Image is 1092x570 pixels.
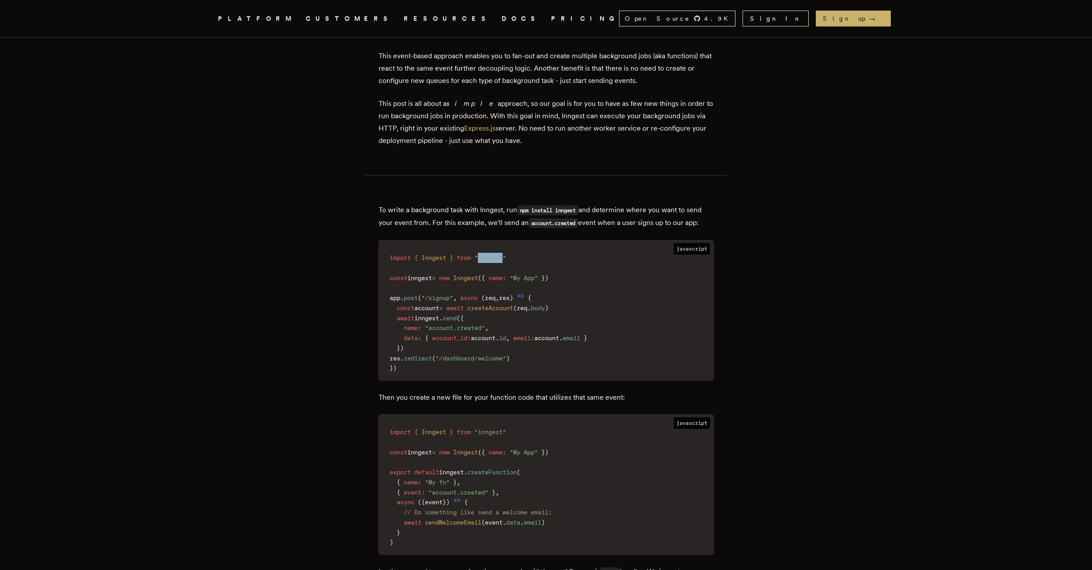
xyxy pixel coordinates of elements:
span: : [503,449,506,456]
span: } [443,499,446,506]
span: . [527,304,531,311]
span: . [400,355,404,362]
span: "/signup" [421,294,453,301]
span: { [421,499,425,506]
span: { [464,499,468,506]
span: await [446,304,464,311]
a: Sign In [743,11,809,26]
span: } [541,449,545,456]
span: : [467,334,471,341]
span: } [390,364,393,371]
span: . [400,294,404,301]
span: ) [545,449,548,456]
span: } [541,274,545,281]
span: ( [478,449,481,456]
span: inngest [439,469,464,476]
span: javascript [674,417,710,429]
span: { [397,479,400,486]
span: ( [457,315,460,322]
span: , [485,324,488,331]
span: . [520,519,524,526]
span: : [418,324,421,331]
span: { [414,428,418,435]
span: name [404,479,418,486]
span: PLATFORM [218,13,295,24]
span: new [439,449,450,456]
a: DOCS [502,13,540,24]
span: , [453,294,457,301]
a: Express.js [464,124,495,132]
span: post [404,294,418,301]
span: "My App" [510,449,538,456]
span: event [425,499,443,506]
span: "inngest" [474,428,506,435]
span: name [488,274,503,281]
span: . [464,469,467,476]
span: redirect [404,355,432,362]
span: = [432,274,435,281]
span: , [495,294,499,301]
span: ) [545,304,548,311]
span: ) [541,519,545,526]
span: ) [390,539,393,546]
span: Inngest [453,449,478,456]
span: javascript [674,243,710,255]
span: ( [517,469,520,476]
span: } [450,428,453,435]
span: = [439,304,443,311]
span: const [390,274,407,281]
span: ( [418,499,421,506]
span: 4.9 K [704,14,733,23]
span: { [528,294,531,301]
span: } [397,529,400,536]
span: account_id [432,334,467,341]
span: Open Source [625,14,690,23]
span: Inngest [421,428,446,435]
span: ) [506,355,510,362]
span: default [414,469,439,476]
span: res [390,355,400,362]
span: async [397,499,414,506]
span: sendWelcomeEmail [425,519,481,526]
span: "My fn" [425,479,450,486]
span: email [524,519,541,526]
span: . [503,519,506,526]
span: await [404,519,421,526]
span: ( [513,304,517,311]
span: } [492,489,495,496]
span: body [531,304,545,311]
span: : [531,334,534,341]
span: ( [478,274,481,281]
span: const [390,449,407,456]
span: ( [481,294,485,301]
span: res [499,294,510,301]
span: ) [510,294,513,301]
code: npm install inngest [517,206,578,215]
span: account [471,334,495,341]
span: : [418,479,421,486]
span: Inngest [421,254,446,261]
span: send [443,315,457,322]
span: → [869,14,884,23]
span: : [503,274,506,281]
span: ) [393,364,397,371]
span: => [454,496,461,503]
span: from [457,254,471,261]
span: "My App" [510,274,538,281]
span: ) [545,274,548,281]
span: import [390,254,411,261]
a: CUSTOMERS [306,13,393,24]
span: createFunction [467,469,517,476]
button: RESOURCES [404,13,491,24]
span: event [404,489,421,496]
span: app [390,294,400,301]
span: name [404,324,418,331]
span: data [404,334,418,341]
span: . [439,315,443,322]
span: = [432,449,435,456]
span: "inngest" [474,254,506,261]
span: { [481,274,485,281]
span: id [499,334,506,341]
span: inngest [407,274,432,281]
a: PRICING [551,13,619,24]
